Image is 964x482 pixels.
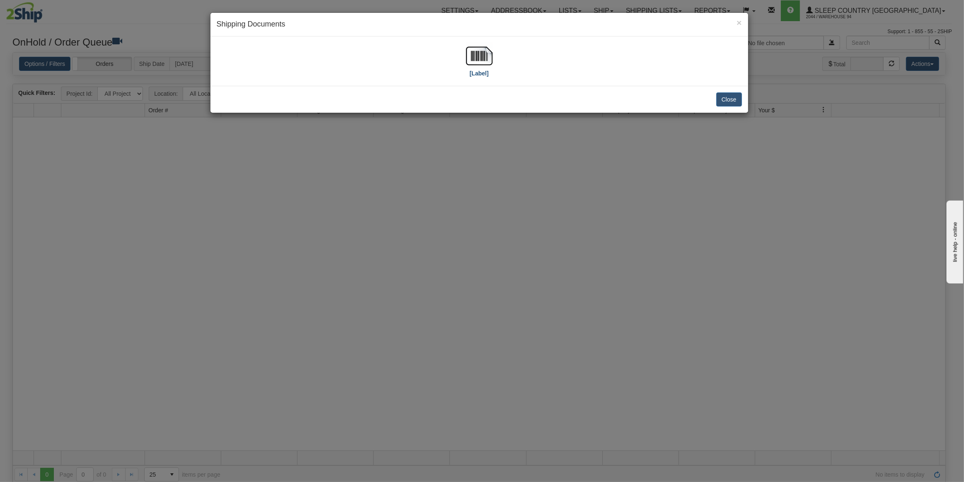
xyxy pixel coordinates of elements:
[470,69,489,78] label: [Label]
[6,7,77,13] div: live help - online
[737,18,742,27] button: Close
[217,19,742,30] h4: Shipping Documents
[945,199,963,283] iframe: chat widget
[716,92,742,107] button: Close
[737,18,742,27] span: ×
[466,52,493,76] a: [Label]
[466,43,493,69] img: barcode.jpg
